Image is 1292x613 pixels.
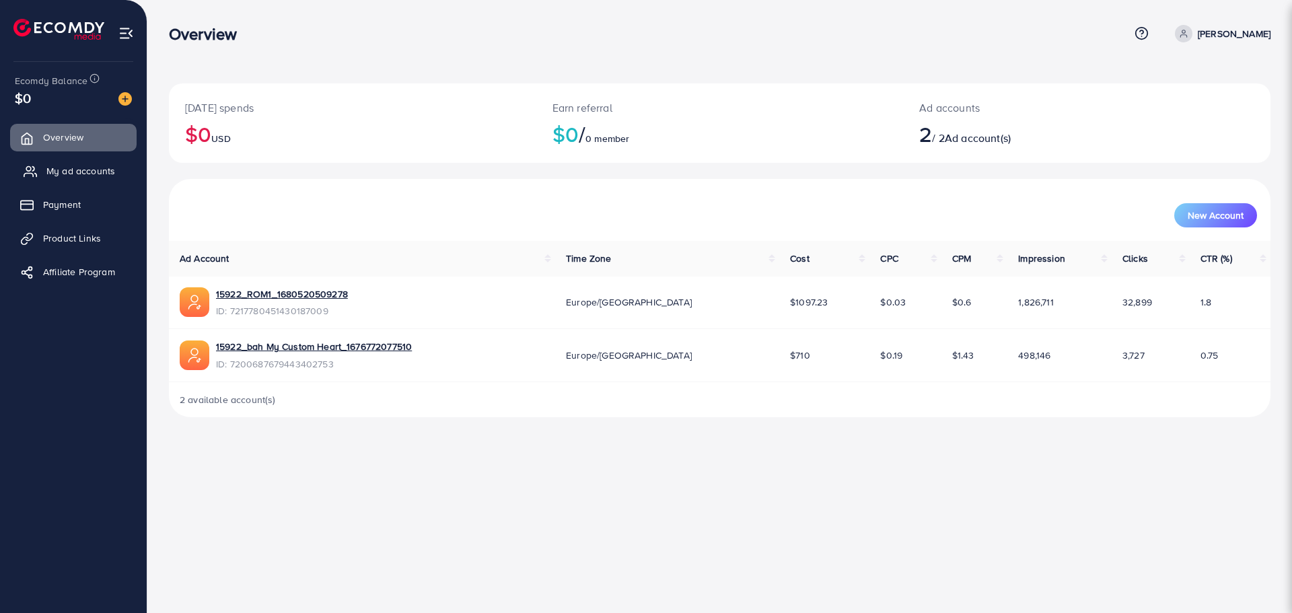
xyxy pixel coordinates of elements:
[952,252,971,265] span: CPM
[1188,211,1244,220] span: New Account
[1200,349,1219,362] span: 0.75
[1200,295,1211,309] span: 1.8
[566,349,692,362] span: Europe/[GEOGRAPHIC_DATA]
[180,340,209,370] img: ic-ads-acc.e4c84228.svg
[790,295,828,309] span: $1097.23
[43,131,83,144] span: Overview
[10,124,137,151] a: Overview
[1018,295,1053,309] span: 1,826,711
[880,349,902,362] span: $0.19
[1018,252,1065,265] span: Impression
[1200,252,1232,265] span: CTR (%)
[15,74,87,87] span: Ecomdy Balance
[919,121,1162,147] h2: / 2
[10,157,137,184] a: My ad accounts
[13,19,104,40] img: logo
[169,24,248,44] h3: Overview
[1198,26,1270,42] p: [PERSON_NAME]
[552,121,888,147] h2: $0
[790,349,810,362] span: $710
[1122,295,1152,309] span: 32,899
[566,295,692,309] span: Europe/[GEOGRAPHIC_DATA]
[1235,552,1282,603] iframe: Chat
[216,287,348,301] a: 15922_ROM1_1680520509278
[790,252,810,265] span: Cost
[180,287,209,317] img: ic-ads-acc.e4c84228.svg
[1170,25,1270,42] a: [PERSON_NAME]
[185,121,520,147] h2: $0
[43,231,101,245] span: Product Links
[211,132,230,145] span: USD
[1018,349,1050,362] span: 498,146
[919,118,932,149] span: 2
[1122,252,1148,265] span: Clicks
[919,100,1162,116] p: Ad accounts
[216,304,348,318] span: ID: 7217780451430187009
[945,131,1011,145] span: Ad account(s)
[15,88,31,108] span: $0
[10,258,137,285] a: Affiliate Program
[880,295,906,309] span: $0.03
[566,252,611,265] span: Time Zone
[216,357,412,371] span: ID: 7200687679443402753
[952,295,972,309] span: $0.6
[118,26,134,41] img: menu
[952,349,974,362] span: $1.43
[552,100,888,116] p: Earn referral
[579,118,585,149] span: /
[43,265,115,279] span: Affiliate Program
[1174,203,1257,227] button: New Account
[180,252,229,265] span: Ad Account
[10,191,137,218] a: Payment
[880,252,898,265] span: CPC
[185,100,520,116] p: [DATE] spends
[585,132,629,145] span: 0 member
[180,393,276,406] span: 2 available account(s)
[43,198,81,211] span: Payment
[10,225,137,252] a: Product Links
[118,92,132,106] img: image
[46,164,115,178] span: My ad accounts
[216,340,412,353] a: 15922_bah My Custom Heart_1676772077510
[1122,349,1145,362] span: 3,727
